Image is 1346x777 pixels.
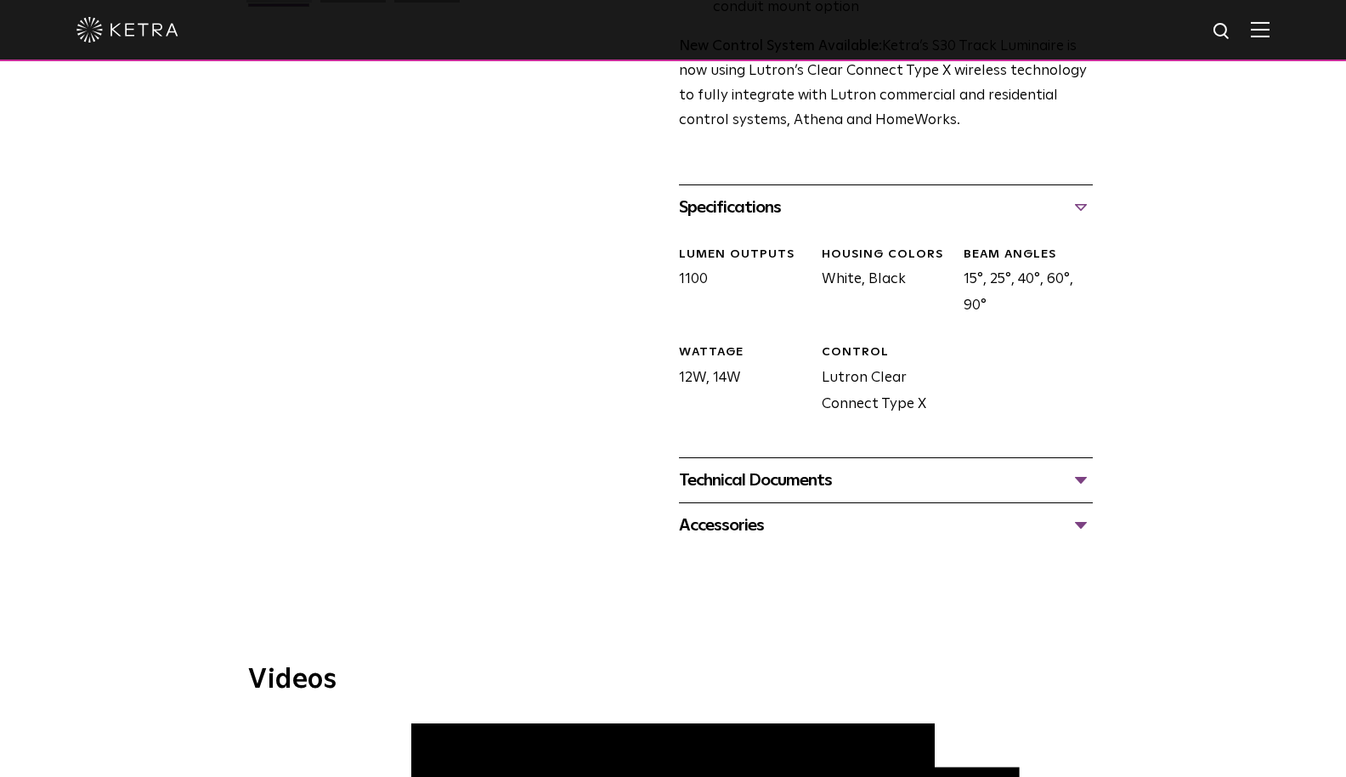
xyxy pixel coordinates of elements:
div: LUMEN OUTPUTS [679,247,808,264]
div: Accessories [679,512,1093,539]
div: CONTROL [822,344,951,361]
div: Technical Documents [679,467,1093,494]
img: Hamburger%20Nav.svg [1251,21,1270,37]
p: Ketra’s S30 Track Luminaire is now using Lutron’s Clear Connect Type X wireless technology to ful... [679,35,1093,133]
div: 12W, 14W [666,344,808,417]
div: Lutron Clear Connect Type X [809,344,951,417]
div: White, Black [809,247,951,320]
div: BEAM ANGLES [964,247,1093,264]
div: HOUSING COLORS [822,247,951,264]
div: 15°, 25°, 40°, 60°, 90° [951,247,1093,320]
img: search icon [1212,21,1233,43]
div: Specifications [679,194,1093,221]
div: 1100 [666,247,808,320]
img: ketra-logo-2019-white [76,17,178,43]
div: WATTAGE [679,344,808,361]
h3: Videos [248,666,1098,694]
